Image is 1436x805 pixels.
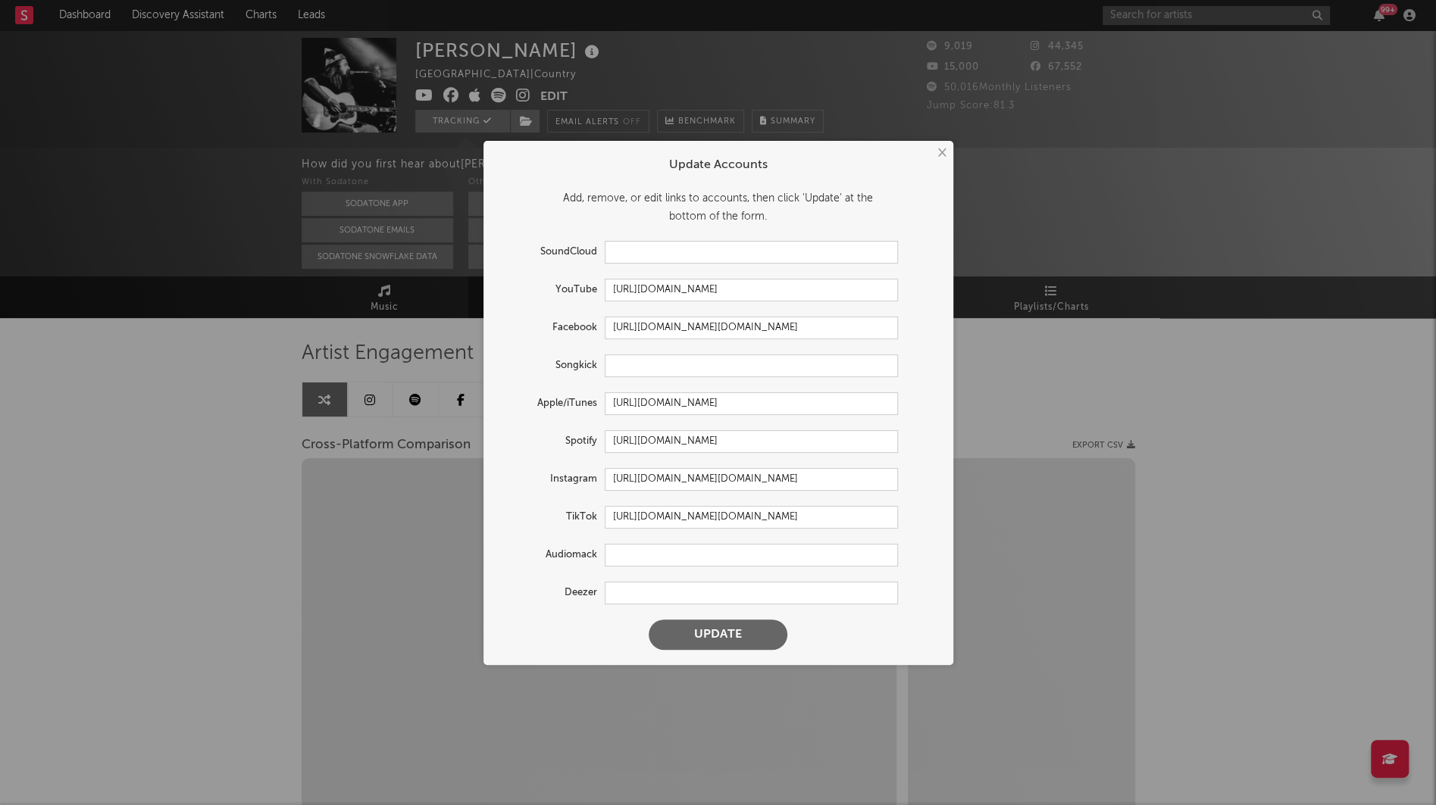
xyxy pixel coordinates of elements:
button: × [933,145,950,161]
label: Facebook [499,319,605,337]
label: TikTok [499,508,605,526]
button: Update [649,619,787,650]
div: Update Accounts [499,156,938,174]
label: YouTube [499,281,605,299]
label: Songkick [499,357,605,375]
label: Instagram [499,470,605,488]
label: Audiomack [499,546,605,564]
div: Add, remove, or edit links to accounts, then click 'Update' at the bottom of the form. [499,189,938,226]
label: Spotify [499,432,605,451]
label: Deezer [499,584,605,602]
label: Apple/iTunes [499,395,605,413]
label: SoundCloud [499,243,605,261]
